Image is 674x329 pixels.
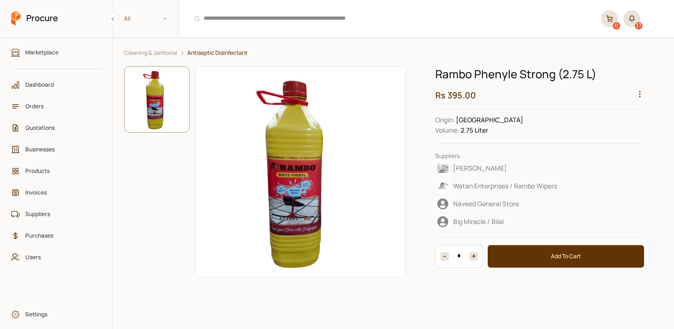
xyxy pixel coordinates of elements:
dd: 2.75 Liter [435,125,644,135]
span: Users [25,253,95,262]
h2: Rs 395.00 [435,90,644,101]
button: Increase item quantity [440,252,449,261]
a: Cleaning & Janitorial [124,49,177,57]
span: Big Miracle / Bilal [453,217,504,226]
span: Suppliers [25,209,95,218]
a: Businesses [7,141,108,158]
p: Suppliers [435,151,644,160]
dd: [GEOGRAPHIC_DATA] [435,115,644,125]
span: Settings [25,310,95,319]
div: Kashif Ali Khan [435,161,641,176]
button: [PERSON_NAME] [435,160,644,176]
button: Watan Enterprises / Rambo Wipers [435,178,644,194]
a: Users [7,248,108,266]
a: Quotations [7,119,108,137]
a: Products [7,162,108,180]
a: Marketplace [7,44,108,61]
h1: Rambo Phenyle Strong (2.75 L) [435,66,644,82]
span: Marketplace [25,48,95,57]
input: 1 Items [449,252,469,261]
span: Dashboard [25,80,95,89]
a: Orders [7,97,108,115]
span: All [124,14,131,23]
dt: Unit of Measure [435,125,459,135]
span: Products [25,166,95,175]
span: Quotations [25,123,95,132]
span: Naveed General Store [453,199,519,209]
button: Naveed General Store [435,196,644,212]
div: Naveed General Store [435,196,641,211]
span: [PERSON_NAME] [453,164,507,173]
a: Suppliers [7,205,108,223]
div: 0 [613,22,620,30]
div: Big Miracle / Bilal [435,214,641,229]
span: Orders [25,102,95,111]
a: 0 [601,10,618,27]
a: Settings [7,306,108,323]
a: Antiseptic Disinfectant [187,49,248,57]
div: 37 [635,22,643,30]
div: Watan Enterprises / Rambo Wipers [435,179,641,194]
span: Watan Enterprises / Rambo Wipers [453,181,557,191]
button: Big Miracle / Bilal [435,214,644,230]
dt: Origin : [435,115,454,125]
span: Invoices [25,188,95,197]
button: 37 [623,10,640,27]
span: Procure [26,12,58,24]
a: Invoices [7,184,108,202]
button: Decrease item quantity [469,252,478,261]
a: Procure [11,11,58,27]
span: Businesses [25,145,95,154]
span: All [113,11,178,26]
a: Dashboard [7,76,108,94]
a: Purchases [7,227,108,245]
button: Add To Cart [488,245,644,268]
span: Purchases [25,231,95,240]
input: Products, Businesses, Users, Suppliers, Orders, and Purchases [184,7,595,30]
